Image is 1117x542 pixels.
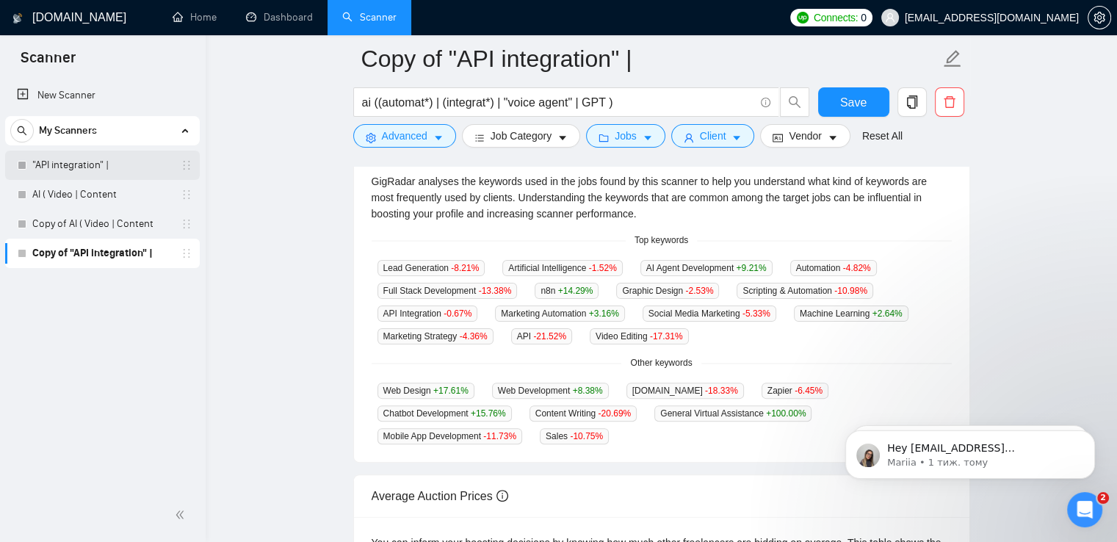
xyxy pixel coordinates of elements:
[671,124,755,148] button: userClientcaret-down
[377,328,494,344] span: Marketing Strategy
[9,47,87,78] span: Scanner
[700,128,726,144] span: Client
[1067,492,1102,527] iframe: Intercom live chat
[761,98,770,107] span: info-circle
[39,116,97,145] span: My Scanners
[621,356,701,370] span: Other keywords
[797,12,809,24] img: upwork-logo.png
[372,173,952,222] div: GigRadar analyses the keywords used in the jobs found by this scanner to help you understand what...
[599,132,609,143] span: folder
[898,95,926,109] span: copy
[590,328,689,344] span: Video Editing
[1097,492,1109,504] span: 2
[353,124,456,148] button: settingAdvancedcaret-down
[10,119,34,142] button: search
[795,386,823,396] span: -6.45 %
[872,308,903,319] span: +2.64 %
[654,405,811,422] span: General Virtual Assistance
[433,386,469,396] span: +17.61 %
[818,87,889,117] button: Save
[366,132,376,143] span: setting
[794,306,908,322] span: Machine Learning
[823,400,1117,502] iframe: Intercom notifications повідомлення
[32,239,172,268] a: Copy of "API integration" |
[731,132,742,143] span: caret-down
[828,132,838,143] span: caret-down
[570,431,603,441] span: -10.75 %
[17,81,188,110] a: New Scanner
[840,93,867,112] span: Save
[643,132,653,143] span: caret-down
[760,124,850,148] button: idcardVendorcaret-down
[742,308,770,319] span: -5.33 %
[935,87,964,117] button: delete
[762,383,828,399] span: Zapier
[897,87,927,117] button: copy
[535,283,599,299] span: n8n
[491,128,552,144] span: Job Category
[643,306,776,322] span: Social Media Marketing
[626,234,697,247] span: Top keywords
[573,386,603,396] span: +8.38 %
[1088,6,1111,29] button: setting
[362,93,754,112] input: Search Freelance Jobs...
[377,260,485,276] span: Lead Generation
[342,11,397,24] a: searchScanner
[766,408,806,419] span: +100.00 %
[558,286,593,296] span: +14.29 %
[377,283,518,299] span: Full Stack Development
[181,189,192,200] span: holder
[181,247,192,259] span: holder
[5,81,200,110] li: New Scanner
[382,128,427,144] span: Advanced
[471,408,506,419] span: +15.76 %
[557,132,568,143] span: caret-down
[790,260,877,276] span: Automation
[175,507,189,522] span: double-left
[496,490,508,502] span: info-circle
[460,331,488,342] span: -4.36 %
[586,124,665,148] button: folderJobscaret-down
[1088,12,1110,24] span: setting
[433,132,444,143] span: caret-down
[479,286,512,296] span: -13.38 %
[789,128,821,144] span: Vendor
[589,263,617,273] span: -1.52 %
[372,475,952,517] div: Average Auction Prices
[11,126,33,136] span: search
[1088,12,1111,24] a: setting
[640,260,773,276] span: AI Agent Development
[32,151,172,180] a: "API integration" |
[843,263,871,273] span: -4.82 %
[495,306,624,322] span: Marketing Automation
[181,159,192,171] span: holder
[615,128,637,144] span: Jobs
[502,260,622,276] span: Artificial Intelligence
[492,383,609,399] span: Web Development
[444,308,471,319] span: -0.67 %
[705,386,738,396] span: -18.33 %
[377,428,522,444] span: Mobile App Development
[540,428,609,444] span: Sales
[181,218,192,230] span: holder
[685,286,713,296] span: -2.53 %
[781,95,809,109] span: search
[736,263,766,273] span: +9.21 %
[533,331,566,342] span: -21.52 %
[12,7,23,30] img: logo
[885,12,895,23] span: user
[780,87,809,117] button: search
[32,180,172,209] a: AI ( Video | Content
[943,49,962,68] span: edit
[814,10,858,26] span: Connects:
[861,10,867,26] span: 0
[936,95,964,109] span: delete
[589,308,619,319] span: +3.16 %
[474,132,485,143] span: bars
[377,383,474,399] span: Web Design
[598,408,631,419] span: -20.69 %
[684,132,694,143] span: user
